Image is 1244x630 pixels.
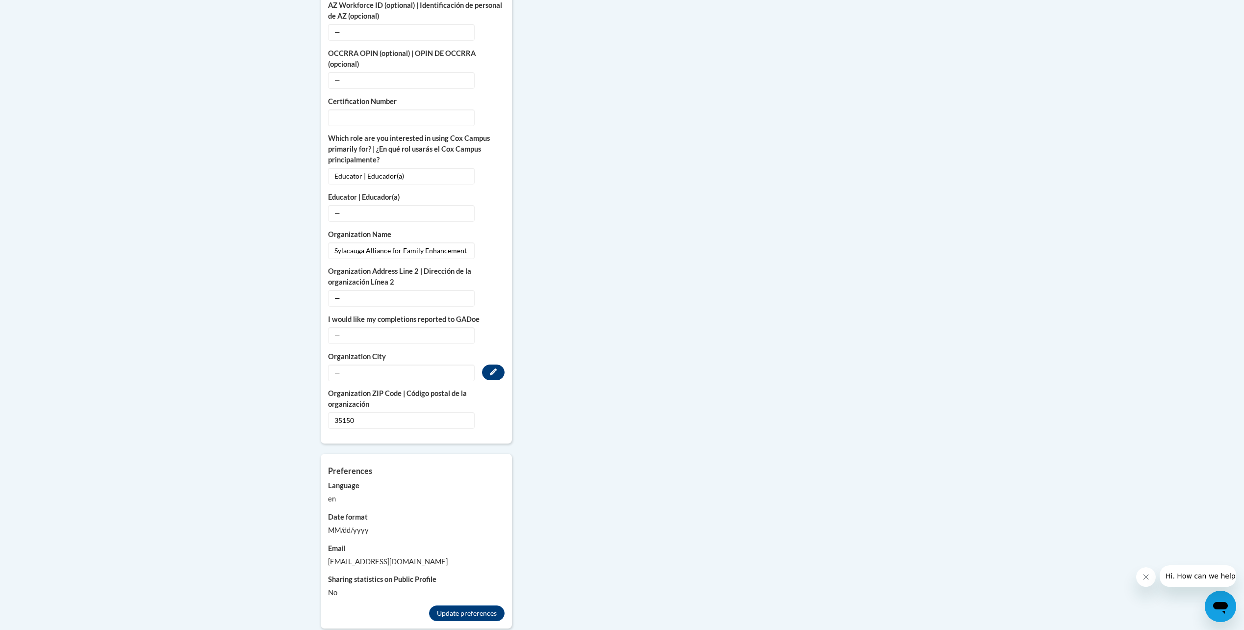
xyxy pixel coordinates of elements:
span: Educator | Educador(a) [328,168,475,184]
label: Organization City [328,351,505,362]
div: No [328,587,505,598]
span: — [328,327,475,344]
label: Language [328,480,505,491]
span: — [328,109,475,126]
label: Date format [328,512,505,523]
div: en [328,494,505,504]
label: Which role are you interested in using Cox Campus primarily for? | ¿En qué rol usarás el Cox Camp... [328,133,505,165]
span: — [328,290,475,307]
label: I would like my completions reported to GADoe [328,314,505,325]
div: [EMAIL_ADDRESS][DOMAIN_NAME] [328,556,505,567]
span: 35150 [328,412,475,429]
label: Organization Address Line 2 | Dirección de la organización Línea 2 [328,266,505,288]
button: Update preferences [429,605,505,621]
h5: Preferences [328,466,505,475]
iframe: Close message [1136,567,1156,587]
span: — [328,205,475,222]
iframe: Button to launch messaging window [1205,591,1236,622]
span: — [328,24,475,41]
span: Sylacauga Alliance for Family Enhancement [328,242,475,259]
label: Organization ZIP Code | Código postal de la organización [328,388,505,410]
span: Hi. How can we help? [6,7,79,15]
span: — [328,365,475,381]
label: Organization Name [328,229,505,240]
label: Educator | Educador(a) [328,192,505,203]
label: Email [328,543,505,554]
label: Sharing statistics on Public Profile [328,574,505,585]
span: — [328,72,475,89]
label: OCCRRA OPIN (optional) | OPIN DE OCCRRA (opcional) [328,48,505,70]
iframe: Message from company [1160,565,1236,587]
div: MM/dd/yyyy [328,525,505,536]
label: Certification Number [328,96,505,107]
